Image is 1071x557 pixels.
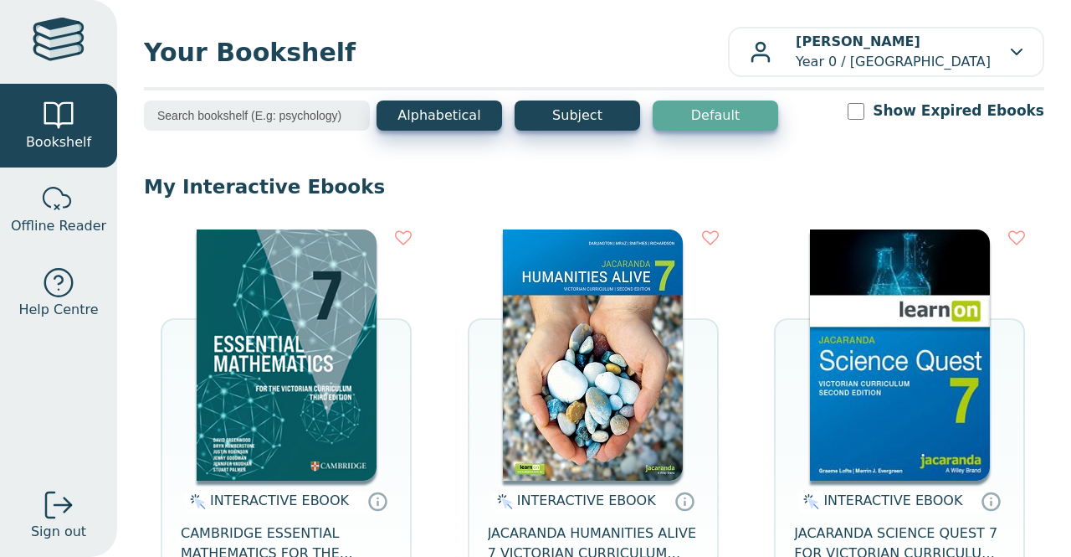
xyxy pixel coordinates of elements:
[26,132,91,152] span: Bookshelf
[31,522,86,542] span: Sign out
[210,493,349,508] span: INTERACTIVE EBOOK
[18,300,98,320] span: Help Centre
[367,491,387,511] a: Interactive eBooks are accessed online via the publisher’s portal. They contain interactive resou...
[823,493,962,508] span: INTERACTIVE EBOOK
[517,493,656,508] span: INTERACTIVE EBOOK
[144,174,1044,199] p: My Interactive Ebooks
[798,492,819,512] img: interactive.svg
[810,230,990,481] img: 329c5ec2-5188-ea11-a992-0272d098c78b.jpg
[653,101,778,131] button: Default
[144,34,728,71] span: Your Bookshelf
[377,101,502,131] button: Alphabetical
[503,230,683,481] img: 429ddfad-7b91-e911-a97e-0272d098c78b.jpg
[873,101,1044,121] label: Show Expired Ebooks
[515,101,640,131] button: Subject
[674,491,694,511] a: Interactive eBooks are accessed online via the publisher’s portal. They contain interactive resou...
[144,101,370,131] input: Search bookshelf (E.g: psychology)
[197,230,377,481] img: a4cdec38-c0cf-47c5-bca4-515c5eb7b3e9.png
[185,492,206,512] img: interactive.svg
[796,34,920,49] b: [PERSON_NAME]
[492,492,513,512] img: interactive.svg
[981,491,1001,511] a: Interactive eBooks are accessed online via the publisher’s portal. They contain interactive resou...
[728,27,1044,77] button: [PERSON_NAME]Year 0 / [GEOGRAPHIC_DATA]
[796,32,991,72] p: Year 0 / [GEOGRAPHIC_DATA]
[11,216,106,236] span: Offline Reader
